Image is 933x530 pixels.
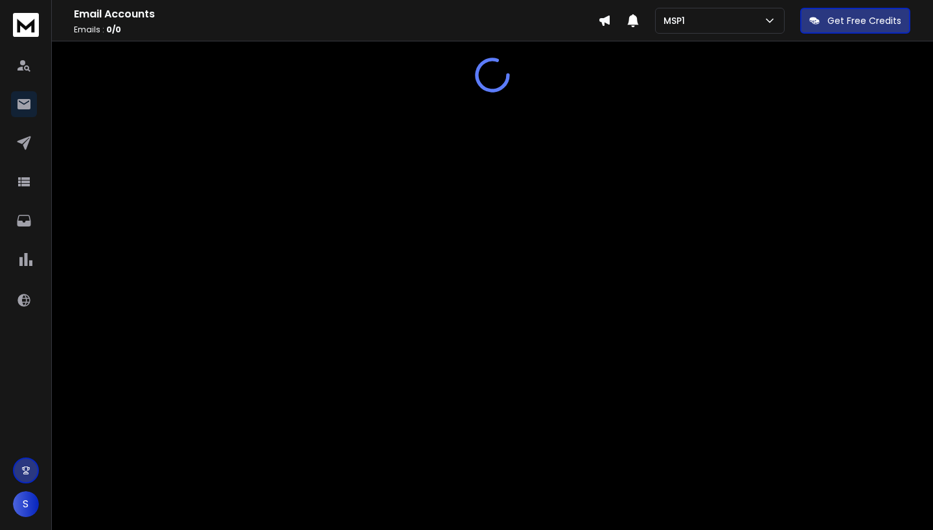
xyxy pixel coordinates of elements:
p: MSP1 [663,14,690,27]
h1: Email Accounts [74,6,598,22]
img: logo [13,13,39,37]
span: 0 / 0 [106,24,121,35]
button: Get Free Credits [800,8,910,34]
p: Emails : [74,25,598,35]
button: S [13,491,39,517]
p: Get Free Credits [827,14,901,27]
